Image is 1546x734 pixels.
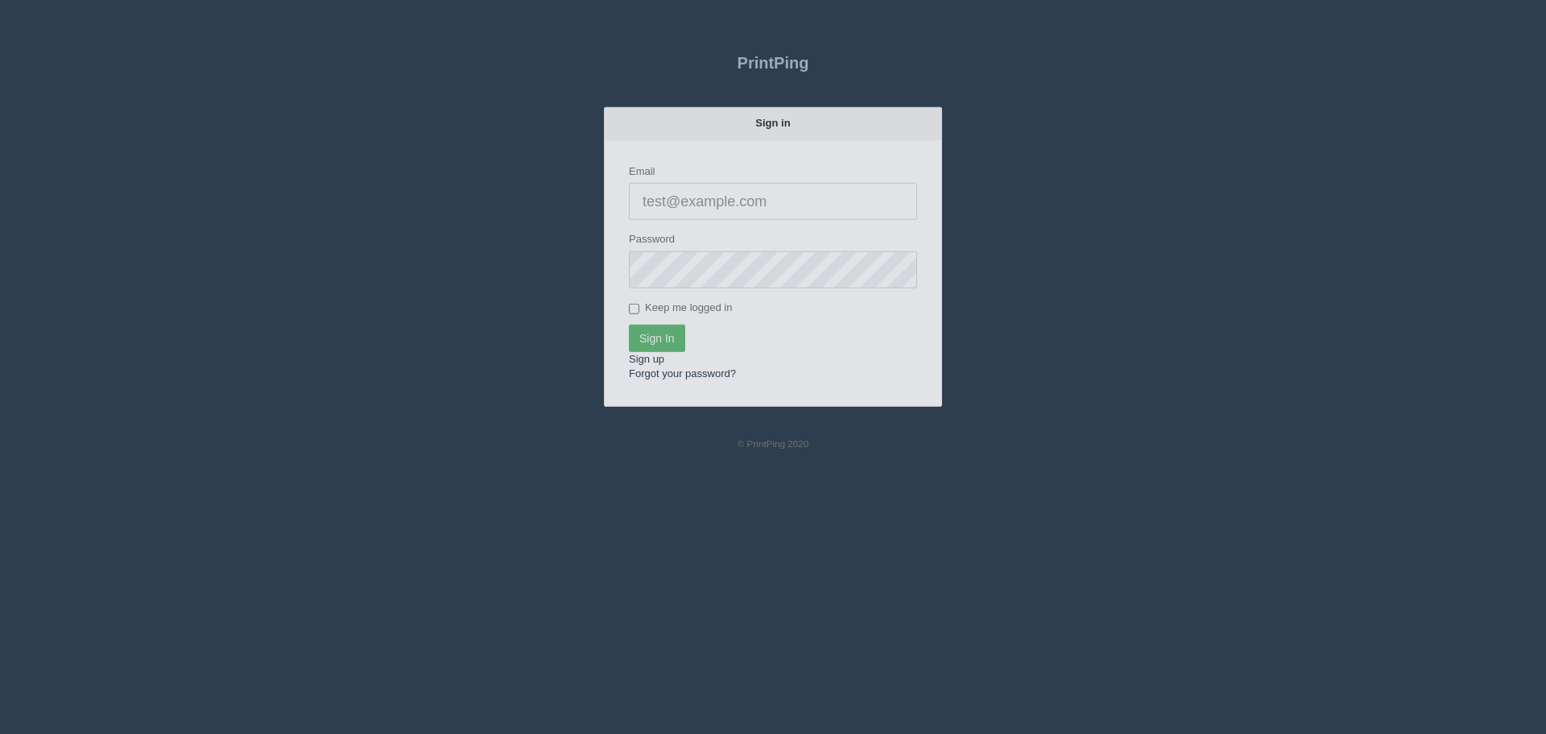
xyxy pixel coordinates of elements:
input: Sign In [629,322,685,350]
input: Keep me logged in [629,301,639,312]
label: Password [629,230,675,245]
label: Keep me logged in [629,298,732,314]
a: Forgot your password? [629,365,736,377]
input: test@example.com [629,180,917,218]
a: PrintPing [604,40,942,81]
label: Email [629,162,655,177]
strong: Sign in [755,114,790,126]
small: © PrintPing 2020 [738,438,809,449]
a: Sign up [629,350,664,363]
